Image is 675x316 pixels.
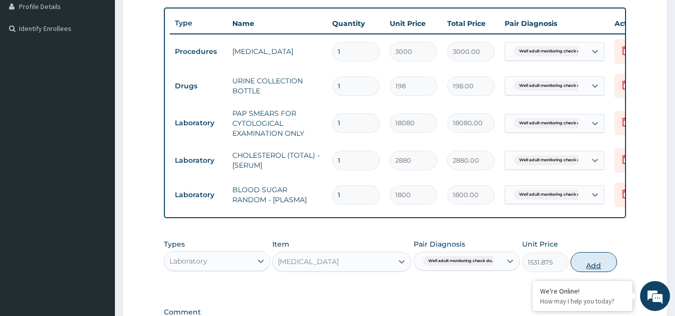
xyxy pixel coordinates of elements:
[610,13,660,33] th: Actions
[5,210,190,245] textarea: Type your message and hit 'Enter'
[18,50,40,75] img: d_794563401_company_1708531726252_794563401
[170,186,227,204] td: Laboratory
[540,297,625,306] p: How may I help you today?
[327,13,385,33] th: Quantity
[540,287,625,296] div: We're Online!
[514,81,591,91] span: Well adult monitoring check do...
[500,13,610,33] th: Pair Diagnosis
[164,5,188,29] div: Minimize live chat window
[522,239,558,249] label: Unit Price
[170,42,227,61] td: Procedures
[514,46,591,56] span: Well adult monitoring check do...
[514,118,591,128] span: Well adult monitoring check do...
[227,71,327,101] td: URINE COLLECTION BOTTLE
[414,239,465,249] label: Pair Diagnosis
[227,103,327,143] td: PAP SMEARS FOR CYTOLOGICAL EXAMINATION ONLY
[170,151,227,170] td: Laboratory
[278,257,339,267] div: [MEDICAL_DATA]
[170,14,227,32] th: Type
[227,180,327,210] td: BLOOD SUGAR RANDOM - [PLASMA]
[272,239,289,249] label: Item
[58,94,138,195] span: We're online!
[514,155,591,165] span: Well adult monitoring check do...
[227,145,327,175] td: CHOLESTEROL (TOTAL) - [SERUM]
[170,114,227,132] td: Laboratory
[164,240,185,249] label: Types
[227,41,327,61] td: [MEDICAL_DATA]
[169,256,207,266] div: Laboratory
[571,252,617,272] button: Add
[514,190,591,200] span: Well adult monitoring check do...
[385,13,442,33] th: Unit Price
[442,13,500,33] th: Total Price
[170,77,227,95] td: Drugs
[52,56,168,69] div: Chat with us now
[423,256,500,266] span: Well adult monitoring check do...
[227,13,327,33] th: Name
